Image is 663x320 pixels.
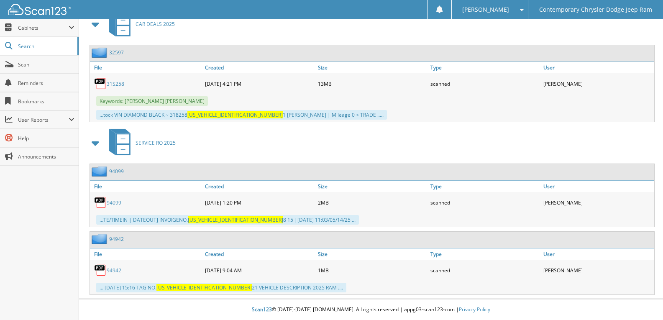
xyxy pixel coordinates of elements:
[107,80,124,87] a: 31S258
[18,43,73,50] span: Search
[203,194,316,211] div: [DATE] 1:20 PM
[107,267,121,274] a: 94942
[316,262,429,279] div: 1MB
[316,194,429,211] div: 2MB
[252,306,272,313] span: Scan123
[316,248,429,260] a: Size
[203,75,316,92] div: [DATE] 4:21 PM
[109,236,124,243] a: 94942
[541,62,654,73] a: User
[107,199,121,206] a: 94099
[96,96,208,106] span: Keywords: [PERSON_NAME] [PERSON_NAME]
[462,7,509,12] span: [PERSON_NAME]
[541,248,654,260] a: User
[428,194,541,211] div: scanned
[428,181,541,192] a: Type
[428,262,541,279] div: scanned
[188,216,283,223] span: [US_VEHICLE_IDENTIFICATION_NUMBER]
[541,262,654,279] div: [PERSON_NAME]
[539,7,652,12] span: Contemporary Chrysler Dodge Jeep Ram
[428,75,541,92] div: scanned
[541,181,654,192] a: User
[92,166,109,177] img: folder2.png
[203,62,316,73] a: Created
[428,62,541,73] a: Type
[621,280,663,320] iframe: Chat Widget
[156,284,252,291] span: [US_VEHICLE_IDENTIFICATION_NUMBER]
[92,47,109,58] img: folder2.png
[18,98,74,105] span: Bookmarks
[90,62,203,73] a: File
[203,262,316,279] div: [DATE] 9:04 AM
[136,139,176,146] span: SERVICE RO 2025
[428,248,541,260] a: Type
[203,181,316,192] a: Created
[79,300,663,320] div: © [DATE]-[DATE] [DOMAIN_NAME]. All rights reserved | appg03-scan123-com |
[96,215,359,225] div: ...TE/TIMEIN | DATEOUT] INVOIGENO. 8 15 |[DATE] 11:03/05/14/25 ...
[109,49,124,56] a: 32597
[18,24,69,31] span: Cabinets
[8,4,71,15] img: scan123-logo-white.svg
[203,248,316,260] a: Created
[187,111,283,118] span: [US_VEHICLE_IDENTIFICATION_NUMBER]
[94,196,107,209] img: PDF.png
[541,194,654,211] div: [PERSON_NAME]
[18,135,74,142] span: Help
[96,283,346,292] div: ... [DATE] 15:16 TAG NO. 21 VEHICLE DESCRIPTION 2025 RAM ....
[90,181,203,192] a: File
[18,116,69,123] span: User Reports
[18,153,74,160] span: Announcements
[316,62,429,73] a: Size
[96,110,387,120] div: ...tock VIN DIAMOND BLACK ~ 318258 1 [PERSON_NAME] | Mileage 0 > TRADE .....
[136,20,175,28] span: CAR DEALS 2025
[90,248,203,260] a: File
[94,264,107,276] img: PDF.png
[18,61,74,68] span: Scan
[459,306,490,313] a: Privacy Policy
[316,181,429,192] a: Size
[92,234,109,244] img: folder2.png
[104,126,176,159] a: SERVICE RO 2025
[104,8,175,41] a: CAR DEALS 2025
[541,75,654,92] div: [PERSON_NAME]
[94,77,107,90] img: PDF.png
[109,168,124,175] a: 94099
[316,75,429,92] div: 13MB
[18,79,74,87] span: Reminders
